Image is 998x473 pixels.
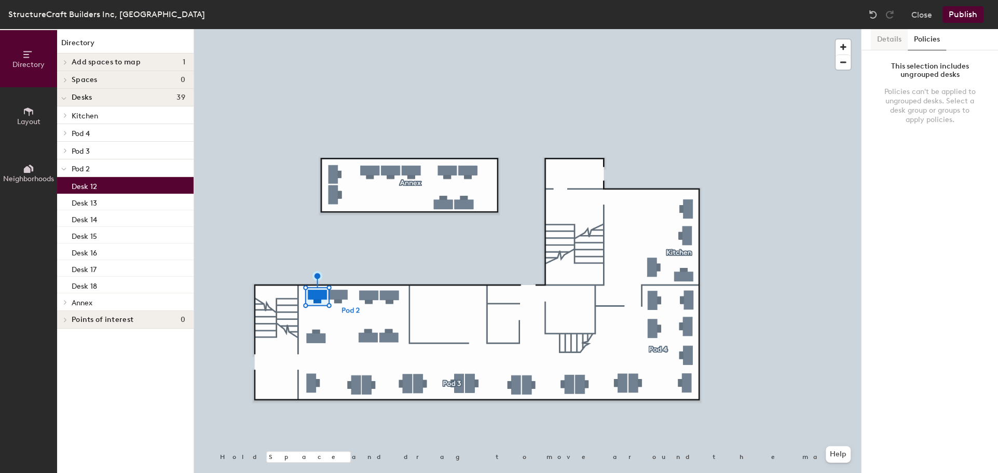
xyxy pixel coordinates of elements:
img: Undo [868,9,878,20]
button: Policies [908,29,946,50]
img: Redo [884,9,895,20]
span: 1 [183,58,185,66]
span: Points of interest [72,316,133,324]
span: Add spaces to map [72,58,141,66]
div: Policies can't be applied to ungrouped desks. Select a desk group or groups to apply policies. [882,87,977,125]
p: Desk 17 [72,262,97,274]
button: Close [911,6,932,23]
p: Desk 16 [72,246,97,258]
span: 0 [181,316,185,324]
button: Details [871,29,908,50]
span: Annex [72,299,92,307]
span: 39 [176,93,185,102]
span: Directory [12,60,45,69]
p: Desk 14 [72,212,97,224]
span: Pod 4 [72,129,90,138]
span: Pod 2 [72,165,90,173]
span: Kitchen [72,112,98,120]
div: StructureCraft Builders Inc, [GEOGRAPHIC_DATA] [8,8,205,21]
span: Pod 3 [72,147,90,156]
span: Desks [72,93,92,102]
button: Help [826,446,851,463]
span: Neighborhoods [3,174,54,183]
p: Desk 12 [72,179,97,191]
span: Layout [17,117,40,126]
div: This selection includes ungrouped desks [882,62,977,79]
p: Desk 18 [72,279,97,291]
span: Spaces [72,76,98,84]
span: 0 [181,76,185,84]
p: Desk 15 [72,229,97,241]
p: Desk 13 [72,196,97,208]
h1: Directory [57,37,194,53]
button: Publish [942,6,983,23]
